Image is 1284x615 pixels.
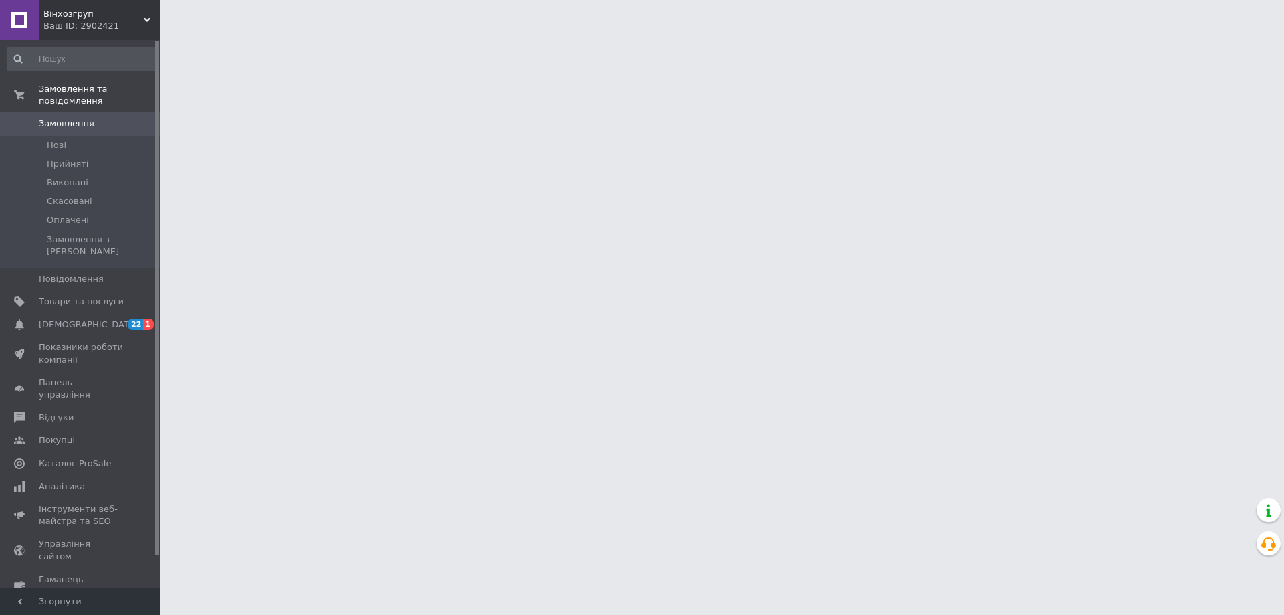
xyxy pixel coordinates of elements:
span: [DEMOGRAPHIC_DATA] [39,319,138,331]
span: Оплачені [47,214,89,226]
span: Відгуки [39,412,74,424]
span: Виконані [47,177,88,189]
span: Каталог ProSale [39,458,111,470]
input: Пошук [7,47,158,71]
span: 1 [143,319,154,330]
span: Управління сайтом [39,538,124,562]
div: Ваш ID: 2902421 [43,20,160,32]
span: Покупці [39,434,75,446]
span: Замовлення та повідомлення [39,83,160,107]
span: Замовлення [39,118,94,130]
span: Замовлення з [PERSON_NAME] [47,234,156,258]
span: Товари та послуги [39,296,124,308]
span: Прийняті [47,158,88,170]
span: Аналітика [39,480,85,493]
span: Показники роботи компанії [39,341,124,365]
span: Гаманець компанії [39,574,124,598]
span: Нові [47,139,66,151]
span: Інструменти веб-майстра та SEO [39,503,124,527]
span: Вінхозгруп [43,8,144,20]
span: Скасовані [47,195,92,207]
span: Повідомлення [39,273,104,285]
span: Панель управління [39,377,124,401]
span: 22 [128,319,143,330]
